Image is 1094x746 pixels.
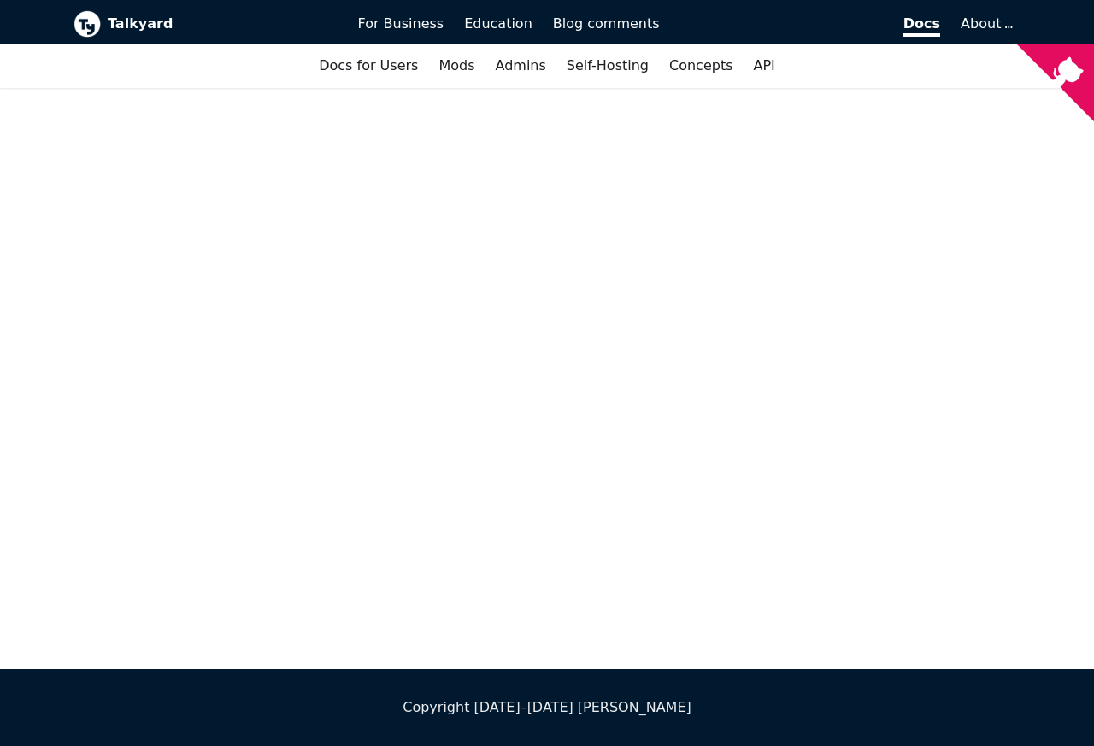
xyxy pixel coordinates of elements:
[903,15,940,37] span: Docs
[454,9,543,38] a: Education
[428,51,485,80] a: Mods
[659,51,744,80] a: Concepts
[553,15,660,32] span: Blog comments
[74,10,101,38] img: Talkyard logo
[358,15,444,32] span: For Business
[485,51,556,80] a: Admins
[309,51,428,80] a: Docs for Users
[348,9,455,38] a: For Business
[556,51,659,80] a: Self-Hosting
[108,13,334,35] b: Talkyard
[543,9,670,38] a: Blog comments
[670,9,951,38] a: Docs
[74,10,334,38] a: Talkyard logoTalkyard
[744,51,785,80] a: API
[961,15,1010,32] a: About
[464,15,532,32] span: Education
[74,696,1020,719] div: Copyright [DATE]–[DATE] [PERSON_NAME]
